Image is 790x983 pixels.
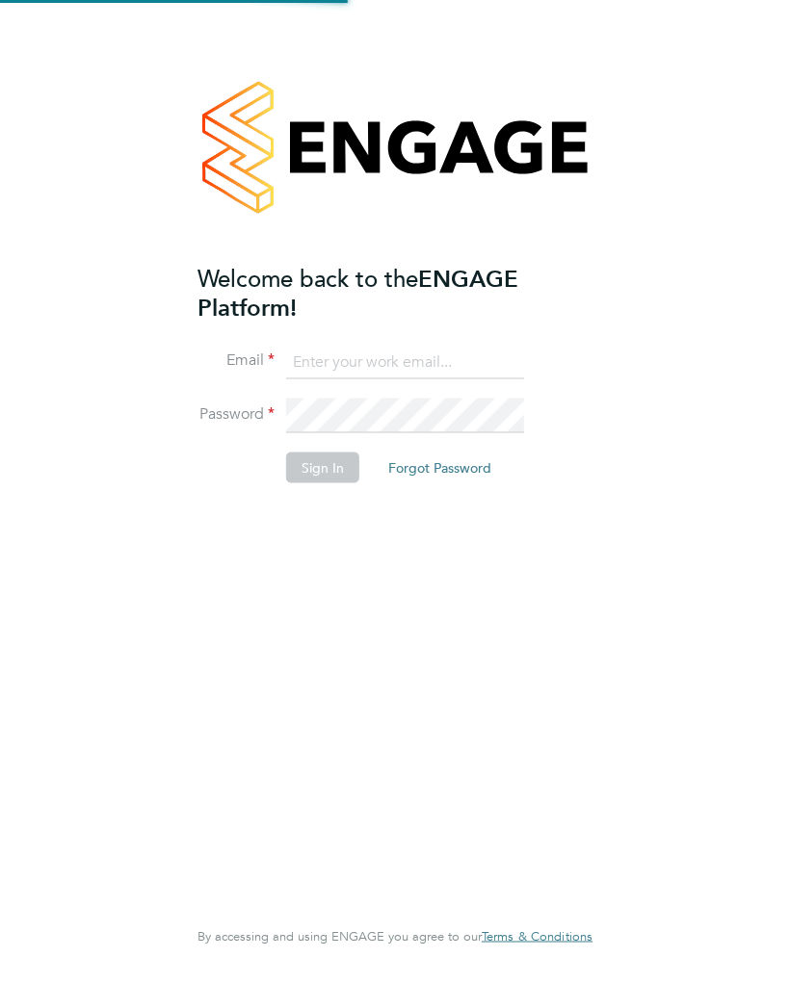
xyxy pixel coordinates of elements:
button: Sign In [286,453,359,483]
span: By accessing and using ENGAGE you agree to our [197,928,592,944]
button: Forgot Password [373,453,507,483]
h2: ENGAGE Platform! [197,264,573,322]
label: Email [197,350,275,371]
span: Welcome back to the [197,263,418,293]
input: Enter your work email... [286,345,524,379]
a: Terms & Conditions [482,929,592,944]
span: Terms & Conditions [482,928,592,944]
label: Password [197,404,275,425]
